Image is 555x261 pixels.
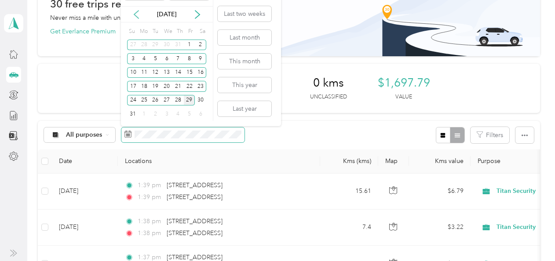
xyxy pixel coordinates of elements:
div: 5 [150,53,161,64]
th: Kms value [409,149,471,174]
p: Value [395,93,412,101]
div: 12 [150,67,161,78]
div: 1 [139,109,150,120]
p: Unclassified [310,93,347,101]
span: [STREET_ADDRESS] [167,217,223,225]
div: 28 [172,95,184,106]
span: $1,697.79 [378,76,430,90]
p: [DATE] [148,10,185,19]
div: Sa [198,25,206,38]
div: 2 [150,109,161,120]
iframe: Everlance-gr Chat Button Frame [506,212,555,261]
td: 7.4 [320,210,378,246]
td: $6.79 [409,174,471,210]
span: 0 kms [313,76,344,90]
div: 3 [127,53,139,64]
div: Su [127,25,135,38]
div: 4 [172,109,184,120]
div: 15 [184,67,195,78]
th: Kms (kms) [320,149,378,174]
div: 30 [195,95,206,106]
div: Fr [187,25,195,38]
span: [STREET_ADDRESS] [167,193,223,201]
div: 17 [127,81,139,92]
td: [DATE] [52,174,118,210]
div: 6 [195,109,206,120]
div: 30 [161,40,172,51]
div: 18 [139,81,150,92]
td: [DATE] [52,210,118,246]
div: 1 [184,40,195,51]
div: 11 [139,67,150,78]
div: 9 [195,53,206,64]
button: Last two weeks [218,6,271,22]
div: 28 [139,40,150,51]
span: [STREET_ADDRESS] [167,229,223,237]
th: Locations [118,149,320,174]
div: 19 [150,81,161,92]
span: 1:38 pm [138,228,163,238]
button: This month [218,54,271,69]
div: 29 [150,40,161,51]
button: Filters [471,127,509,143]
div: 23 [195,81,206,92]
div: 25 [139,95,150,106]
div: Tu [151,25,159,38]
button: Last year [218,101,271,116]
th: Map [378,149,409,174]
td: 15.61 [320,174,378,210]
div: 27 [127,40,139,51]
span: 1:39 pm [138,192,163,202]
div: Th [175,25,184,38]
div: 31 [127,109,139,120]
span: 1:39 pm [138,181,163,190]
div: 7 [172,53,184,64]
div: 5 [184,109,195,120]
div: 4 [139,53,150,64]
p: Never miss a mile with unlimited automatic trip tracking [50,13,202,22]
div: 27 [161,95,172,106]
div: 2 [195,40,206,51]
span: [STREET_ADDRESS] [167,181,223,189]
div: 31 [172,40,184,51]
span: All purposes [66,132,102,138]
div: 26 [150,95,161,106]
div: 29 [184,95,195,106]
div: 22 [184,81,195,92]
div: 24 [127,95,139,106]
span: [STREET_ADDRESS] [167,254,223,261]
td: $3.22 [409,210,471,246]
th: Date [52,149,118,174]
div: 20 [161,81,172,92]
div: 16 [195,67,206,78]
div: 14 [172,67,184,78]
div: 10 [127,67,139,78]
div: 3 [161,109,172,120]
span: 1:38 pm [138,217,163,226]
div: We [162,25,172,38]
div: Mo [139,25,148,38]
button: Last month [218,30,271,45]
button: Get Everlance Premium [50,27,116,36]
div: 8 [184,53,195,64]
div: 13 [161,67,172,78]
div: 6 [161,53,172,64]
button: This year [218,77,271,93]
div: 21 [172,81,184,92]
